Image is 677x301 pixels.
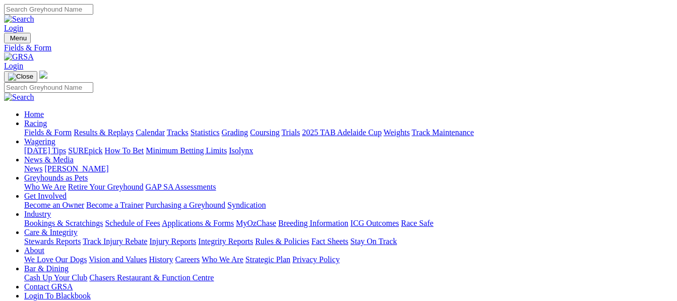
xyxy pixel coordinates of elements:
a: News & Media [24,155,74,164]
div: News & Media [24,164,673,173]
div: Bar & Dining [24,273,673,282]
a: Fields & Form [24,128,72,137]
a: Injury Reports [149,237,196,246]
div: Wagering [24,146,673,155]
a: Greyhounds as Pets [24,173,88,182]
img: Search [4,15,34,24]
a: Stay On Track [350,237,397,246]
a: Statistics [191,128,220,137]
img: Close [8,73,33,81]
a: Rules & Policies [255,237,310,246]
a: Weights [384,128,410,137]
a: Home [24,110,44,118]
a: Strategic Plan [245,255,290,264]
a: How To Bet [105,146,144,155]
a: Care & Integrity [24,228,78,236]
button: Toggle navigation [4,71,37,82]
img: logo-grsa-white.png [39,71,47,79]
div: Industry [24,219,673,228]
a: Purchasing a Greyhound [146,201,225,209]
a: Bookings & Scratchings [24,219,103,227]
a: Applications & Forms [162,219,234,227]
a: Stewards Reports [24,237,81,246]
a: Bar & Dining [24,264,69,273]
a: Fact Sheets [312,237,348,246]
a: Minimum Betting Limits [146,146,227,155]
a: SUREpick [68,146,102,155]
a: Careers [175,255,200,264]
a: Cash Up Your Club [24,273,87,282]
a: Schedule of Fees [105,219,160,227]
a: Isolynx [229,146,253,155]
a: Syndication [227,201,266,209]
a: Racing [24,119,47,128]
input: Search [4,4,93,15]
a: Track Injury Rebate [83,237,147,246]
a: We Love Our Dogs [24,255,87,264]
div: Racing [24,128,673,137]
div: Care & Integrity [24,237,673,246]
a: 2025 TAB Adelaide Cup [302,128,382,137]
div: Get Involved [24,201,673,210]
a: Coursing [250,128,280,137]
a: Calendar [136,128,165,137]
a: Get Involved [24,192,67,200]
a: Industry [24,210,51,218]
a: Wagering [24,137,55,146]
a: ICG Outcomes [350,219,399,227]
a: Become a Trainer [86,201,144,209]
a: Trials [281,128,300,137]
a: Tracks [167,128,189,137]
a: Integrity Reports [198,237,253,246]
a: News [24,164,42,173]
a: Breeding Information [278,219,348,227]
a: Chasers Restaurant & Function Centre [89,273,214,282]
a: [PERSON_NAME] [44,164,108,173]
a: Contact GRSA [24,282,73,291]
a: Results & Replays [74,128,134,137]
a: Login [4,24,23,32]
a: Who We Are [24,183,66,191]
span: Menu [10,34,27,42]
img: GRSA [4,52,34,62]
a: Vision and Values [89,255,147,264]
input: Search [4,82,93,93]
a: [DATE] Tips [24,146,66,155]
a: Track Maintenance [412,128,474,137]
a: About [24,246,44,255]
a: Login To Blackbook [24,291,91,300]
a: Privacy Policy [292,255,340,264]
a: Fields & Form [4,43,673,52]
a: History [149,255,173,264]
a: Who We Are [202,255,243,264]
a: Grading [222,128,248,137]
button: Toggle navigation [4,33,31,43]
div: Greyhounds as Pets [24,183,673,192]
a: Race Safe [401,219,433,227]
a: Login [4,62,23,70]
a: GAP SA Assessments [146,183,216,191]
a: Become an Owner [24,201,84,209]
img: Search [4,93,34,102]
a: Retire Your Greyhound [68,183,144,191]
a: MyOzChase [236,219,276,227]
div: About [24,255,673,264]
